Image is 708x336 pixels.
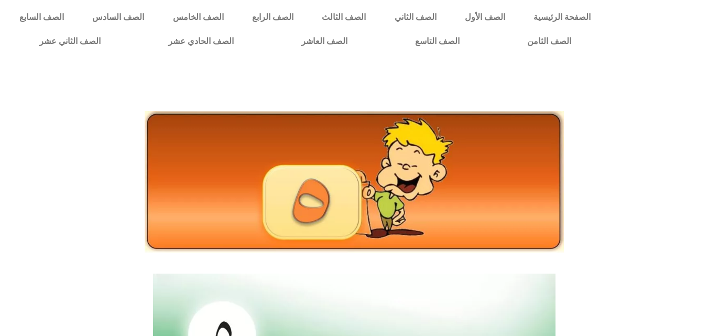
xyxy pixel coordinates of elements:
a: الصف السابع [5,5,78,29]
a: الصف العاشر [267,29,381,53]
a: الصف الأول [451,5,519,29]
a: الصفحة الرئيسية [519,5,605,29]
a: الصف الثاني [380,5,451,29]
a: الصف الحادي عشر [134,29,267,53]
a: الصف الثاني عشر [5,29,134,53]
a: الصف التاسع [381,29,493,53]
a: الصف السادس [78,5,158,29]
a: الصف الثامن [493,29,605,53]
a: الصف الثالث [308,5,380,29]
a: الصف الخامس [159,5,238,29]
a: الصف الرابع [238,5,308,29]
